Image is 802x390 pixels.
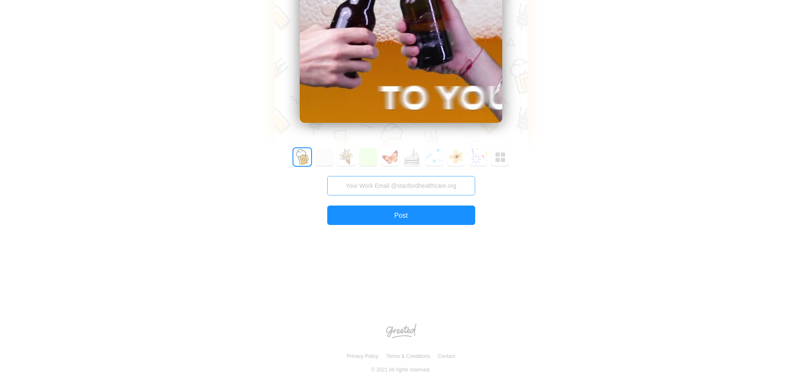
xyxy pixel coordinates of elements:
button: 6 [425,148,443,166]
img: Greeted [386,323,416,338]
button: 7 [447,148,465,166]
button: 0 [293,148,311,166]
input: Your Work Email @stanfordhealthcare.org [327,176,475,195]
button: 2 [337,148,355,166]
img: Greeted [495,152,506,162]
a: Privacy Policy [346,349,379,363]
button: 4 [381,148,399,166]
a: Contact [437,349,455,363]
button: Post [327,206,475,225]
button: 1 [315,148,333,166]
button: 5 [403,148,421,166]
button: 3 [359,148,377,166]
button: 8 [469,148,487,166]
a: Terms & Conditions [386,349,430,363]
small: © 2021 All rights reserved. [371,366,431,374]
